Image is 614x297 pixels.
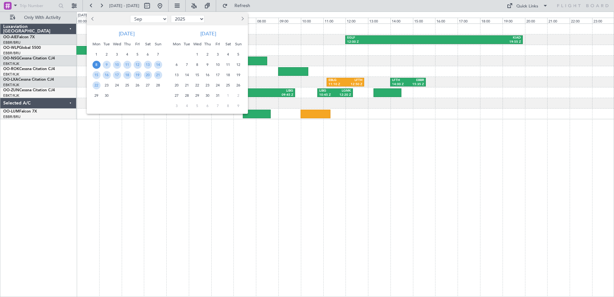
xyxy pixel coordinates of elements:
[153,59,163,70] div: 14-9-2025
[143,49,153,59] div: 6-9-2025
[113,50,121,59] span: 3
[89,14,96,24] button: Previous month
[113,71,121,79] span: 17
[193,81,201,89] span: 22
[171,90,182,101] div: 27-10-2025
[134,81,142,89] span: 26
[143,80,153,90] div: 27-9-2025
[171,15,205,23] select: Select year
[234,102,242,110] span: 9
[233,70,243,80] div: 19-10-2025
[202,49,213,59] div: 2-10-2025
[224,61,232,69] span: 11
[123,61,131,69] span: 11
[112,49,122,59] div: 3-9-2025
[112,70,122,80] div: 17-9-2025
[213,80,223,90] div: 24-10-2025
[122,59,132,70] div: 11-9-2025
[223,70,233,80] div: 18-10-2025
[234,50,242,59] span: 5
[202,59,213,70] div: 9-10-2025
[202,39,213,49] div: Thu
[171,39,182,49] div: Mon
[144,81,152,89] span: 27
[233,90,243,101] div: 2-11-2025
[193,102,201,110] span: 5
[112,59,122,70] div: 10-9-2025
[122,39,132,49] div: Thu
[101,49,112,59] div: 2-9-2025
[224,81,232,89] span: 25
[122,80,132,90] div: 25-9-2025
[173,92,181,100] span: 27
[234,92,242,100] span: 2
[182,39,192,49] div: Tue
[103,50,111,59] span: 2
[91,49,101,59] div: 1-9-2025
[233,80,243,90] div: 26-10-2025
[224,71,232,79] span: 18
[153,80,163,90] div: 28-9-2025
[132,80,143,90] div: 26-9-2025
[214,61,222,69] span: 10
[112,39,122,49] div: Wed
[171,59,182,70] div: 6-10-2025
[103,71,111,79] span: 16
[182,59,192,70] div: 7-10-2025
[143,59,153,70] div: 13-9-2025
[171,70,182,80] div: 13-10-2025
[234,71,242,79] span: 19
[154,71,162,79] span: 21
[182,90,192,101] div: 28-10-2025
[204,61,212,69] span: 9
[234,81,242,89] span: 26
[192,49,202,59] div: 1-10-2025
[183,102,191,110] span: 4
[91,90,101,101] div: 29-9-2025
[202,90,213,101] div: 30-10-2025
[223,101,233,111] div: 8-11-2025
[192,80,202,90] div: 22-10-2025
[183,81,191,89] span: 21
[223,59,233,70] div: 11-10-2025
[213,39,223,49] div: Fri
[103,61,111,69] span: 9
[101,70,112,80] div: 16-9-2025
[224,50,232,59] span: 4
[92,50,101,59] span: 1
[91,80,101,90] div: 22-9-2025
[113,81,121,89] span: 24
[233,101,243,111] div: 9-11-2025
[202,70,213,80] div: 16-10-2025
[239,14,246,24] button: Next month
[132,39,143,49] div: Fri
[233,49,243,59] div: 5-10-2025
[153,49,163,59] div: 7-9-2025
[132,49,143,59] div: 5-9-2025
[92,71,101,79] span: 15
[153,39,163,49] div: Sun
[204,102,212,110] span: 6
[182,80,192,90] div: 21-10-2025
[214,102,222,110] span: 7
[153,70,163,80] div: 21-9-2025
[202,80,213,90] div: 23-10-2025
[223,39,233,49] div: Sat
[204,71,212,79] span: 16
[182,70,192,80] div: 14-10-2025
[173,102,181,110] span: 3
[122,70,132,80] div: 18-9-2025
[224,102,232,110] span: 8
[154,61,162,69] span: 14
[101,80,112,90] div: 23-9-2025
[214,71,222,79] span: 17
[144,61,152,69] span: 13
[143,70,153,80] div: 20-9-2025
[134,50,142,59] span: 5
[101,39,112,49] div: Tue
[223,49,233,59] div: 4-10-2025
[233,39,243,49] div: Sun
[223,90,233,101] div: 1-11-2025
[192,90,202,101] div: 29-10-2025
[123,71,131,79] span: 18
